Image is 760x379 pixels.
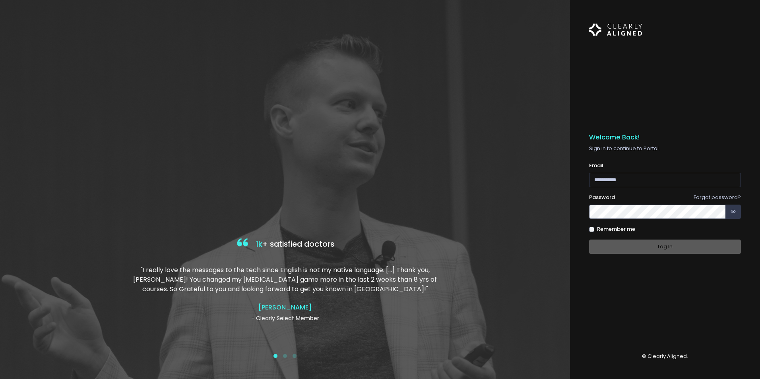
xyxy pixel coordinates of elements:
[132,314,438,323] p: - Clearly Select Member
[132,304,438,311] h4: [PERSON_NAME]
[132,265,438,294] p: "I really love the messages to the tech since English is not my native language. […] Thank you, [...
[589,133,741,141] h5: Welcome Back!
[589,193,615,201] label: Password
[132,236,438,253] h4: + satisfied doctors
[589,19,642,41] img: Logo Horizontal
[589,162,603,170] label: Email
[256,239,262,249] span: 1k
[597,225,635,233] label: Remember me
[694,193,741,201] a: Forgot password?
[589,145,741,153] p: Sign in to continue to Portal.
[589,352,741,360] p: © Clearly Aligned.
